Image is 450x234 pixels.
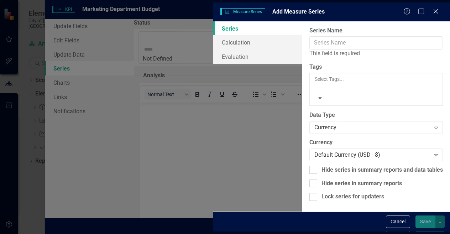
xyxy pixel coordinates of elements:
[321,166,443,174] div: Hide series in summary reports and data tables
[314,151,430,159] div: Default Currency (USD - $)
[309,50,443,58] div: This field is required
[315,76,438,83] div: Select Tags...
[309,36,443,50] input: Series Name
[415,215,435,228] button: Save
[220,8,265,15] span: Measure Series
[213,35,302,50] a: Calculation
[213,21,302,36] a: Series
[321,180,402,188] div: Hide series in summary reports
[309,111,443,119] label: Data Type
[321,193,384,201] div: Lock series for updaters
[309,139,443,147] label: Currency
[309,63,443,71] label: Tags
[213,50,302,64] a: Evaluation
[314,123,430,131] div: Currency
[309,27,342,35] label: Series Name
[272,8,325,15] span: Add Measure Series
[386,215,410,228] button: Cancel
